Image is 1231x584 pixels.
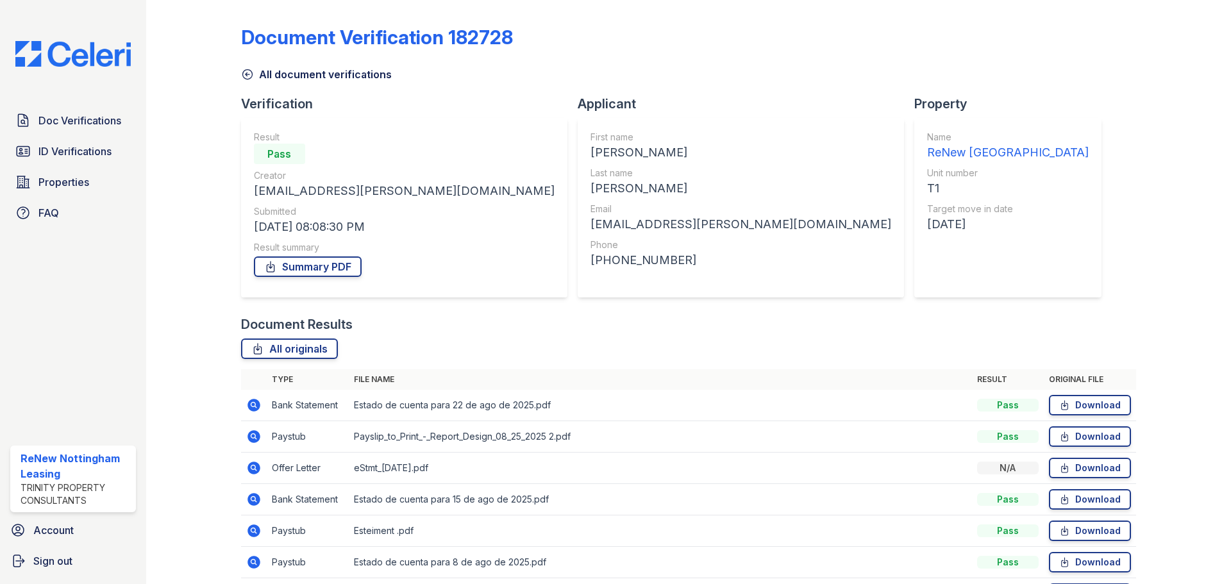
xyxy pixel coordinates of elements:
a: Download [1049,395,1131,415]
div: First name [590,131,891,144]
td: Offer Letter [267,453,349,484]
a: Sign out [5,548,141,574]
div: Last name [590,167,891,179]
td: Paystub [267,515,349,547]
td: Estado de cuenta para 22 de ago de 2025.pdf [349,390,972,421]
a: Download [1049,489,1131,510]
div: [EMAIL_ADDRESS][PERSON_NAME][DOMAIN_NAME] [590,215,891,233]
div: Document Verification 182728 [241,26,513,49]
div: Verification [241,95,578,113]
td: Estado de cuenta para 8 de ago de 2025.pdf [349,547,972,578]
div: [PERSON_NAME] [590,179,891,197]
a: Name ReNew [GEOGRAPHIC_DATA] [927,131,1089,162]
span: Account [33,522,74,538]
div: Result [254,131,555,144]
span: Doc Verifications [38,113,121,128]
div: ReNew [GEOGRAPHIC_DATA] [927,144,1089,162]
div: Applicant [578,95,914,113]
div: [EMAIL_ADDRESS][PERSON_NAME][DOMAIN_NAME] [254,182,555,200]
div: Unit number [927,167,1089,179]
a: Doc Verifications [10,108,136,133]
td: eStmt_[DATE].pdf [349,453,972,484]
iframe: chat widget [1177,533,1218,571]
td: Paystub [267,421,349,453]
td: Bank Statement [267,390,349,421]
td: Paystub [267,547,349,578]
div: N/A [977,462,1039,474]
div: [PHONE_NUMBER] [590,251,891,269]
div: Trinity Property Consultants [21,481,131,507]
a: Properties [10,169,136,195]
div: Phone [590,238,891,251]
a: Account [5,517,141,543]
th: Original file [1044,369,1136,390]
a: All document verifications [241,67,392,82]
span: ID Verifications [38,144,112,159]
span: Properties [38,174,89,190]
a: ID Verifications [10,138,136,164]
img: CE_Logo_Blue-a8612792a0a2168367f1c8372b55b34899dd931a85d93a1a3d3e32e68fde9ad4.png [5,41,141,67]
div: Name [927,131,1089,144]
div: T1 [927,179,1089,197]
td: Bank Statement [267,484,349,515]
div: Pass [977,430,1039,443]
div: Result summary [254,241,555,254]
td: Estado de cuenta para 15 de ago de 2025.pdf [349,484,972,515]
div: [DATE] [927,215,1089,233]
div: Submitted [254,205,555,218]
div: Pass [977,399,1039,412]
td: Payslip_to_Print_-_Report_Design_08_25_2025 2.pdf [349,421,972,453]
span: FAQ [38,205,59,221]
a: Download [1049,458,1131,478]
div: Document Results [241,315,353,333]
a: Download [1049,426,1131,447]
div: Target move in date [927,203,1089,215]
div: Pass [977,524,1039,537]
div: Pass [254,144,305,164]
div: Property [914,95,1112,113]
th: Type [267,369,349,390]
div: Pass [977,556,1039,569]
a: Summary PDF [254,256,362,277]
div: [DATE] 08:08:30 PM [254,218,555,236]
a: Download [1049,521,1131,541]
th: File name [349,369,972,390]
div: [PERSON_NAME] [590,144,891,162]
a: Download [1049,552,1131,572]
div: ReNew Nottingham Leasing [21,451,131,481]
th: Result [972,369,1044,390]
a: FAQ [10,200,136,226]
div: Creator [254,169,555,182]
td: Esteiment .pdf [349,515,972,547]
a: All originals [241,338,338,359]
div: Email [590,203,891,215]
div: Pass [977,493,1039,506]
span: Sign out [33,553,72,569]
